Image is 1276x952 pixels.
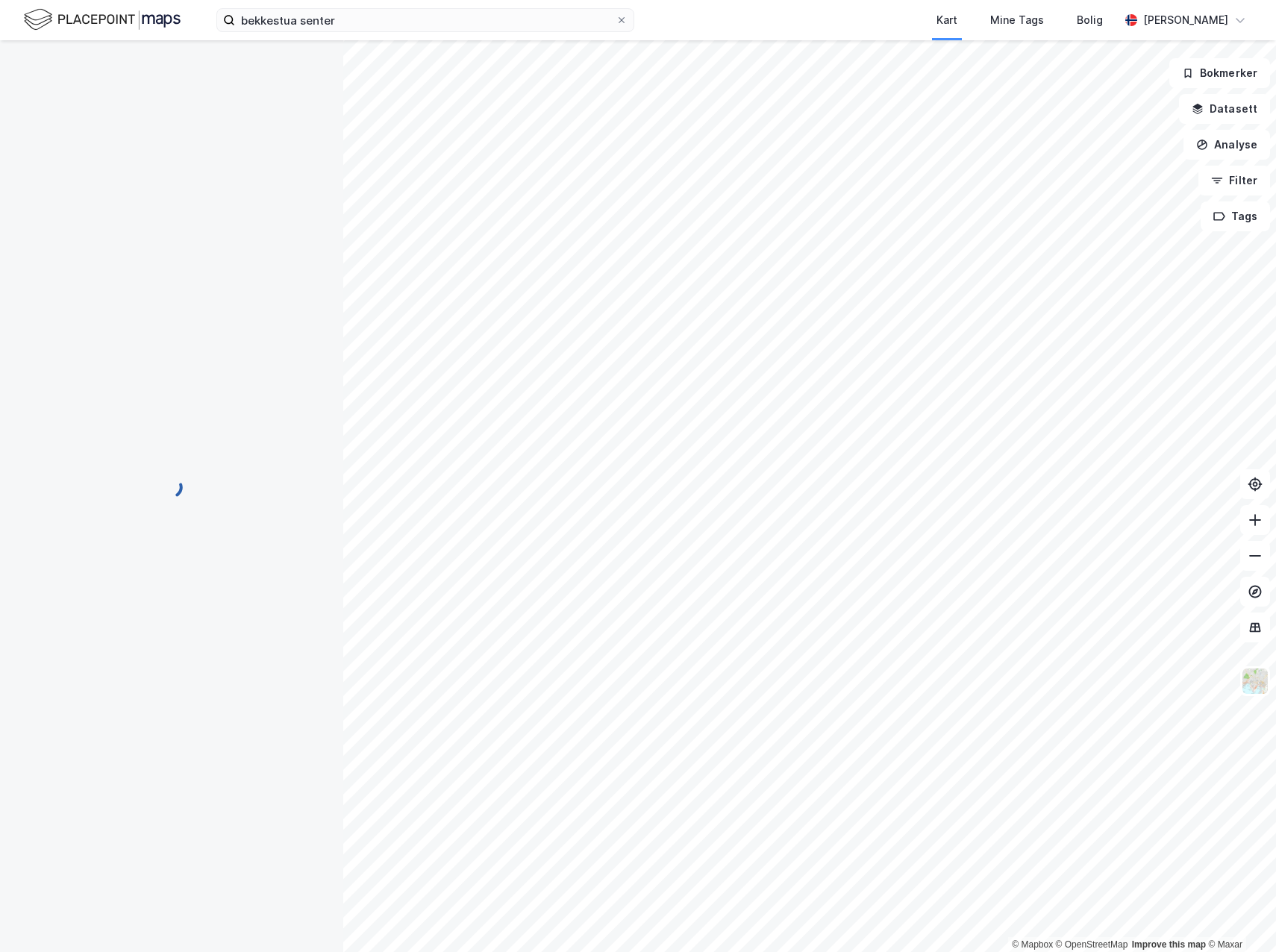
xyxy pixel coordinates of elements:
[235,9,616,31] input: Søk på adresse, matrikkel, gårdeiere, leietakere eller personer
[1201,880,1276,952] iframe: Chat Widget
[1132,939,1206,950] a: Improve this map
[1179,94,1270,124] button: Datasett
[1143,11,1228,29] div: [PERSON_NAME]
[1169,58,1270,88] button: Bokmerker
[1201,880,1276,952] div: Kontrollprogram for chat
[990,11,1044,29] div: Mine Tags
[1012,939,1053,950] a: Mapbox
[1201,201,1270,231] button: Tags
[160,475,184,499] img: spinner.a6d8c91a73a9ac5275cf975e30b51cfb.svg
[1056,939,1128,950] a: OpenStreetMap
[1241,667,1269,695] img: Z
[936,11,957,29] div: Kart
[1198,166,1270,195] button: Filter
[24,7,181,33] img: logo.f888ab2527a4732fd821a326f86c7f29.svg
[1183,130,1270,160] button: Analyse
[1077,11,1103,29] div: Bolig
